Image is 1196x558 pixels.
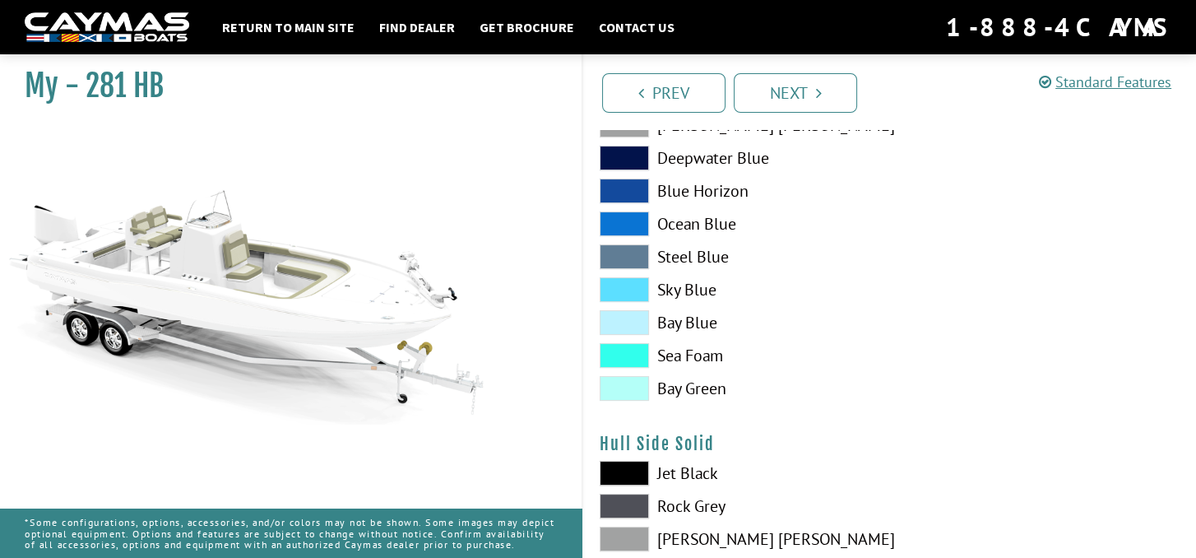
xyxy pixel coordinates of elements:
[734,73,857,113] a: Next
[600,494,874,518] label: Rock Grey
[600,434,1180,454] h4: Hull Side Solid
[600,343,874,368] label: Sea Foam
[25,509,557,558] p: *Some configurations, options, accessories, and/or colors may not be shown. Some images may depic...
[25,12,189,43] img: white-logo-c9c8dbefe5ff5ceceb0f0178aa75bf4bb51f6bca0971e226c86eb53dfe498488.png
[600,244,874,269] label: Steel Blue
[600,212,874,236] label: Ocean Blue
[600,179,874,203] label: Blue Horizon
[371,16,463,38] a: Find Dealer
[25,67,540,105] h1: My - 281 HB
[946,9,1171,45] div: 1-888-4CAYMAS
[600,376,874,401] label: Bay Green
[600,527,874,551] label: [PERSON_NAME] [PERSON_NAME]
[602,73,725,113] a: Prev
[1039,72,1171,91] a: Standard Features
[600,310,874,335] label: Bay Blue
[600,461,874,486] label: Jet Black
[471,16,582,38] a: Get Brochure
[214,16,363,38] a: Return to main site
[591,16,683,38] a: Contact Us
[598,71,1196,113] ul: Pagination
[600,146,874,170] label: Deepwater Blue
[600,277,874,302] label: Sky Blue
